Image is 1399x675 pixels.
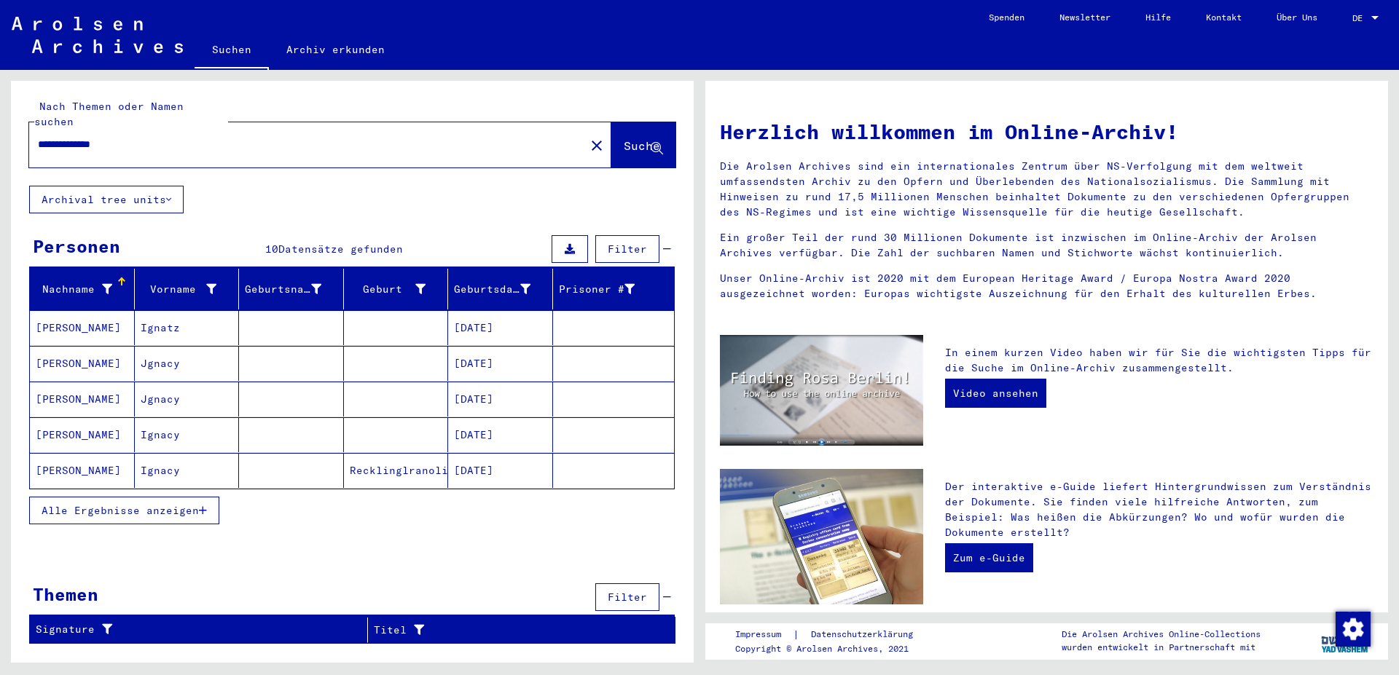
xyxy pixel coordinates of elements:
[624,138,660,153] span: Suche
[30,346,135,381] mat-cell: [PERSON_NAME]
[29,186,184,213] button: Archival tree units
[454,277,552,301] div: Geburtsdatum
[239,269,344,309] mat-header-cell: Geburtsname
[30,310,135,345] mat-cell: [PERSON_NAME]
[135,417,240,452] mat-cell: Ignacy
[12,17,183,53] img: Arolsen_neg.svg
[553,269,675,309] mat-header-cell: Prisoner #
[611,122,675,167] button: Suche
[1336,612,1371,647] img: Zustimmung ändern
[33,581,98,607] div: Themen
[595,583,659,611] button: Filter
[448,269,553,309] mat-header-cell: Geburtsdatum
[559,277,657,301] div: Prisoner #
[720,335,923,446] img: video.jpg
[595,235,659,263] button: Filter
[350,282,426,297] div: Geburt‏
[135,453,240,488] mat-cell: Ignacy
[36,282,112,297] div: Nachname
[245,282,321,297] div: Geburtsname
[608,591,647,604] span: Filter
[350,277,448,301] div: Geburt‏
[735,642,930,655] p: Copyright © Arolsen Archives, 2021
[1062,628,1261,641] p: Die Arolsen Archives Online-Collections
[945,479,1373,540] p: Der interaktive e-Guide liefert Hintergrundwissen zum Verständnis der Dokumente. Sie finden viele...
[454,282,530,297] div: Geburtsdatum
[448,382,553,417] mat-cell: [DATE]
[559,282,635,297] div: Prisoner #
[245,277,343,301] div: Geburtsname
[135,346,240,381] mat-cell: Jgnacy
[30,453,135,488] mat-cell: [PERSON_NAME]
[374,618,657,642] div: Titel
[36,622,349,637] div: Signature
[588,137,606,154] mat-icon: close
[1318,623,1373,659] img: yv_logo.png
[30,269,135,309] mat-header-cell: Nachname
[34,100,184,128] mat-label: Nach Themen oder Namen suchen
[30,417,135,452] mat-cell: [PERSON_NAME]
[42,504,199,517] span: Alle Ergebnisse anzeigen
[735,627,793,642] a: Impressum
[278,242,403,256] span: Datensätze gefunden
[945,543,1033,572] a: Zum e-Guide
[344,453,449,488] mat-cell: Recklinglranolin
[945,379,1046,408] a: Video ansehen
[608,242,647,256] span: Filter
[374,623,639,638] div: Titel
[141,277,239,301] div: Vorname
[945,345,1373,376] p: In einem kurzen Video haben wir für Sie die wichtigsten Tipps für die Suche im Online-Archiv zusa...
[135,310,240,345] mat-cell: Ignatz
[720,117,1373,147] h1: Herzlich willkommen im Online-Archiv!
[141,282,217,297] div: Vorname
[33,233,120,259] div: Personen
[448,310,553,345] mat-cell: [DATE]
[30,382,135,417] mat-cell: [PERSON_NAME]
[1062,641,1261,654] p: wurden entwickelt in Partnerschaft mit
[720,159,1373,220] p: Die Arolsen Archives sind ein internationales Zentrum über NS-Verfolgung mit dem weltweit umfasse...
[29,497,219,524] button: Alle Ergebnisse anzeigen
[448,417,553,452] mat-cell: [DATE]
[195,32,269,70] a: Suchen
[344,269,449,309] mat-header-cell: Geburt‏
[720,271,1373,301] p: Unser Online-Archiv ist 2020 mit dem European Heritage Award / Europa Nostra Award 2020 ausgezeic...
[448,346,553,381] mat-cell: [DATE]
[799,627,930,642] a: Datenschutzerklärung
[720,469,923,604] img: eguide.jpg
[582,130,611,159] button: Clear
[448,453,553,488] mat-cell: [DATE]
[720,230,1373,261] p: Ein großer Teil der rund 30 Millionen Dokumente ist inzwischen im Online-Archiv der Arolsen Archi...
[735,627,930,642] div: |
[265,242,278,256] span: 10
[135,269,240,309] mat-header-cell: Vorname
[1335,611,1370,646] div: Zustimmung ändern
[135,382,240,417] mat-cell: Jgnacy
[36,618,367,642] div: Signature
[1352,13,1368,23] span: DE
[36,277,134,301] div: Nachname
[269,32,402,67] a: Archiv erkunden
